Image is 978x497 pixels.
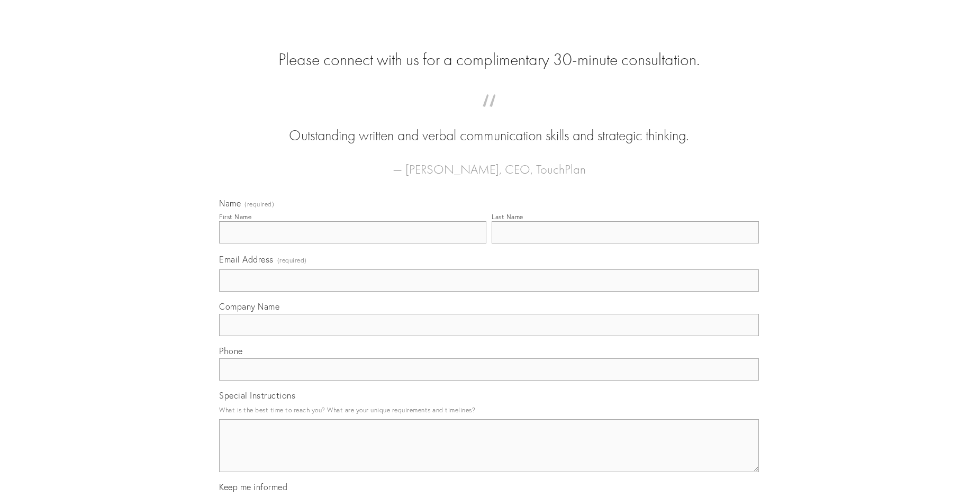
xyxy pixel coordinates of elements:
span: Email Address [219,254,274,265]
blockquote: Outstanding written and verbal communication skills and strategic thinking. [236,105,742,146]
span: Phone [219,346,243,356]
span: (required) [245,201,274,207]
span: Name [219,198,241,209]
div: First Name [219,213,251,221]
span: “ [236,105,742,125]
span: Company Name [219,301,279,312]
h2: Please connect with us for a complimentary 30-minute consultation. [219,50,759,70]
span: Keep me informed [219,482,287,492]
span: (required) [277,253,307,267]
p: What is the best time to reach you? What are your unique requirements and timelines? [219,403,759,417]
span: Special Instructions [219,390,295,401]
div: Last Name [492,213,523,221]
figcaption: — [PERSON_NAME], CEO, TouchPlan [236,146,742,180]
